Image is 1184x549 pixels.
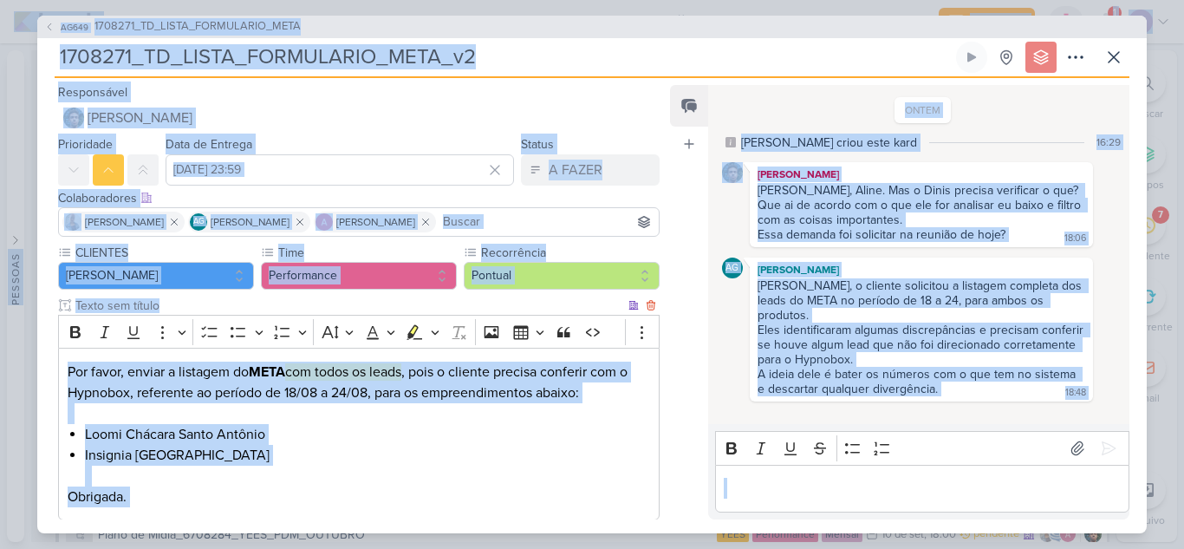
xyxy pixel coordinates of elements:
div: A FAZER [549,160,602,180]
div: [PERSON_NAME] [753,166,1090,183]
div: Aline Gimenez Graciano [190,213,207,231]
label: Time [276,244,457,262]
input: Texto sem título [72,297,625,315]
mark: com todos os leads [285,363,401,381]
p: AG [725,264,738,273]
div: [PERSON_NAME], o cliente solicitou a listagem completa dos leads do META no período de 18 a 24, p... [758,278,1087,396]
img: Nelito Junior [63,108,84,128]
label: Recorrência [479,244,660,262]
input: Select a date [166,154,514,186]
div: [PERSON_NAME], Aline. Mas o Dinis precisa verificar o que? Que ai de acordo com o que ele for ana... [758,183,1085,227]
p: AG [193,218,205,226]
div: Essa demanda foi solicitar na reunião de hoje? [758,227,1005,242]
div: Ligar relógio [965,50,979,64]
span: [PERSON_NAME] [211,214,289,230]
li: Insignia [GEOGRAPHIC_DATA] [85,445,650,487]
label: Data de Entrega [166,137,252,152]
input: Kard Sem Título [55,42,953,73]
div: 16:29 [1096,134,1121,150]
img: Iara Santos [64,213,81,231]
div: Colaboradores [58,189,660,207]
button: A FAZER [521,154,660,186]
strong: META [249,363,285,381]
label: Responsável [58,85,127,100]
span: [PERSON_NAME] [88,108,192,128]
div: Editor toolbar [58,315,660,349]
button: [PERSON_NAME] [58,102,660,134]
div: Editor editing area: main [58,348,660,520]
span: [PERSON_NAME] [85,214,164,230]
div: [PERSON_NAME] criou este kard [741,134,917,152]
button: Performance [261,262,457,290]
img: Nelito Junior [722,162,743,183]
div: Editor toolbar [715,431,1129,465]
img: Alessandra Gomes [316,213,333,231]
input: Buscar [439,212,655,232]
li: Loomi Chácara Santo Antônio [85,424,650,445]
label: CLIENTES [74,244,254,262]
label: Prioridade [58,137,113,152]
p: Por favor, enviar a listagem do , pois o cliente precisa conferir com o Hypnobox, referente ao pe... [68,362,650,424]
div: 18:48 [1065,386,1086,400]
label: Status [521,137,554,152]
button: Pontual [464,262,660,290]
button: [PERSON_NAME] [58,262,254,290]
div: 18:06 [1064,232,1086,245]
span: [PERSON_NAME] [336,214,415,230]
div: Aline Gimenez Graciano [722,258,743,278]
p: Obrigada. [68,487,650,507]
div: [PERSON_NAME] [753,261,1090,278]
div: Editor editing area: main [715,465,1129,513]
